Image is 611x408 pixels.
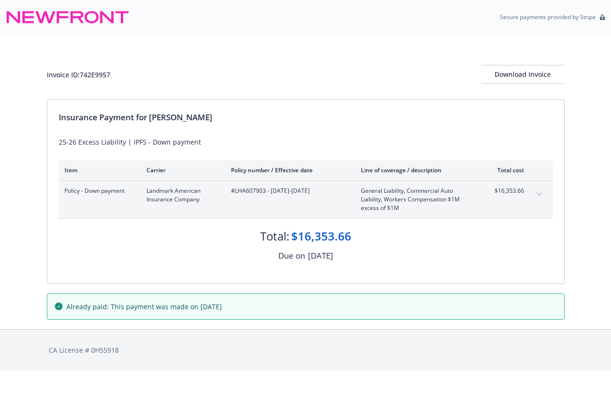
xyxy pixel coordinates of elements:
[361,187,473,212] span: General Liability, Commercial Auto Liability, Workers Compensation $1M excess of $1M
[231,187,346,195] span: #LHA607903 - [DATE]-[DATE]
[481,65,565,84] button: Download Invoice
[64,166,131,174] div: Item
[260,228,289,244] div: Total:
[361,166,473,174] div: Line of coverage / description
[64,187,131,195] span: Policy - Down payment
[59,137,553,147] div: 25-26 Excess Liability | IPFS - Down payment
[532,187,547,202] button: expand content
[278,250,305,262] div: Due on
[47,70,110,80] div: Invoice ID: 742E9957
[488,166,524,174] div: Total cost
[488,187,524,195] span: $16,353.66
[147,187,216,204] span: Landmark American Insurance Company
[308,250,333,262] div: [DATE]
[49,345,563,355] div: CA License # 0H55918
[291,228,351,244] div: $16,353.66
[147,166,216,174] div: Carrier
[66,302,222,312] span: Already paid: This payment was made on [DATE]
[59,111,553,124] div: Insurance Payment for [PERSON_NAME]
[59,181,553,218] div: Policy - Down paymentLandmark American Insurance Company#LHA607903 - [DATE]-[DATE]General Liabili...
[231,166,346,174] div: Policy number / Effective date
[500,13,596,21] p: Secure payments provided by Stripe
